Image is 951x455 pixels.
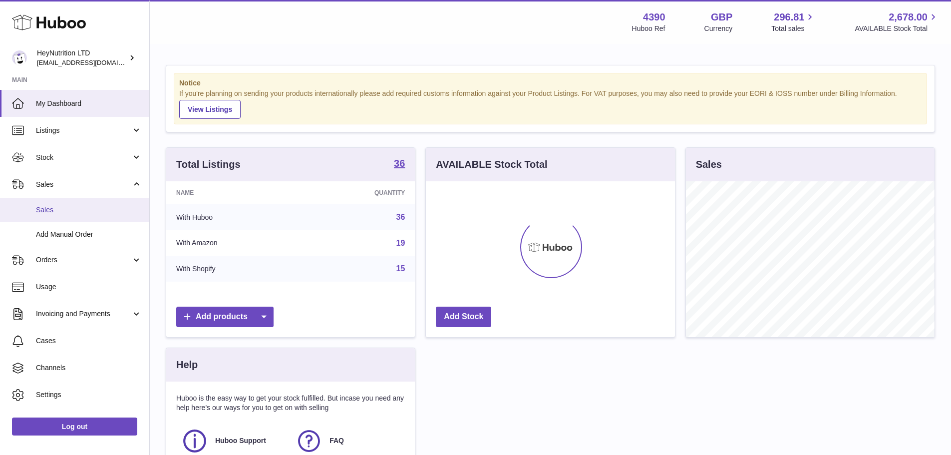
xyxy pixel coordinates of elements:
[166,204,303,230] td: With Huboo
[632,24,665,33] div: Huboo Ref
[176,307,274,327] a: Add products
[643,10,665,24] strong: 4390
[394,158,405,170] a: 36
[396,239,405,247] a: 19
[394,158,405,168] strong: 36
[176,394,405,413] p: Huboo is the easy way to get your stock fulfilled. But incase you need any help here's our ways f...
[179,100,241,119] a: View Listings
[176,358,198,372] h3: Help
[36,153,131,162] span: Stock
[296,428,400,455] a: FAQ
[12,418,137,436] a: Log out
[436,307,491,327] a: Add Stock
[329,436,344,446] span: FAQ
[36,126,131,135] span: Listings
[166,230,303,256] td: With Amazon
[771,24,816,33] span: Total sales
[37,58,147,66] span: [EMAIL_ADDRESS][DOMAIN_NAME]
[771,10,816,33] a: 296.81 Total sales
[36,205,142,215] span: Sales
[36,282,142,292] span: Usage
[176,158,241,171] h3: Total Listings
[855,24,939,33] span: AVAILABLE Stock Total
[179,78,922,88] strong: Notice
[36,363,142,373] span: Channels
[166,181,303,204] th: Name
[711,10,732,24] strong: GBP
[166,256,303,282] td: With Shopify
[36,230,142,239] span: Add Manual Order
[36,255,131,265] span: Orders
[303,181,415,204] th: Quantity
[215,436,266,446] span: Huboo Support
[36,390,142,400] span: Settings
[396,264,405,273] a: 15
[181,428,286,455] a: Huboo Support
[12,50,27,65] img: internalAdmin-4390@internal.huboo.com
[36,99,142,108] span: My Dashboard
[36,309,131,319] span: Invoicing and Payments
[37,48,127,67] div: HeyNutrition LTD
[36,336,142,346] span: Cases
[889,10,928,24] span: 2,678.00
[774,10,804,24] span: 296.81
[36,180,131,189] span: Sales
[179,89,922,119] div: If you're planning on sending your products internationally please add required customs informati...
[704,24,733,33] div: Currency
[696,158,722,171] h3: Sales
[855,10,939,33] a: 2,678.00 AVAILABLE Stock Total
[396,213,405,221] a: 36
[436,158,547,171] h3: AVAILABLE Stock Total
